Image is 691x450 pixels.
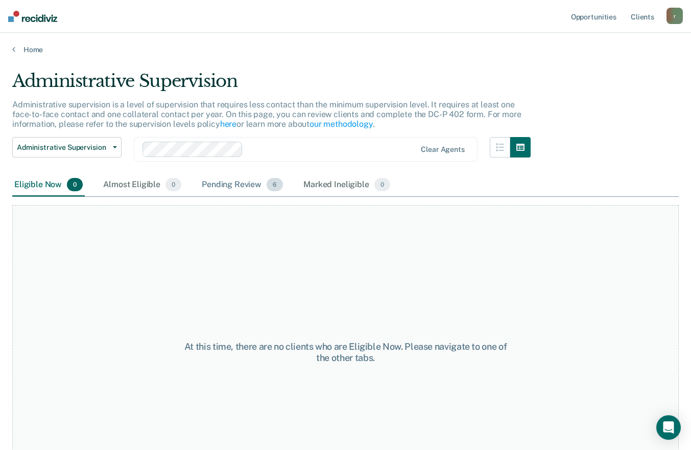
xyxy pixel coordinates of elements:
a: here [220,119,236,129]
div: Clear agents [421,145,464,154]
span: 0 [165,178,181,191]
div: At this time, there are no clients who are Eligible Now. Please navigate to one of the other tabs. [179,341,512,363]
div: Pending Review6 [200,174,285,196]
div: Administrative Supervision [12,71,531,100]
button: Administrative Supervision [12,137,122,157]
div: Marked Ineligible0 [301,174,392,196]
button: r [666,8,683,24]
p: Administrative supervision is a level of supervision that requires less contact than the minimum ... [12,100,521,129]
span: 6 [267,178,283,191]
a: our methodology [309,119,373,129]
div: Open Intercom Messenger [656,415,681,440]
span: 0 [374,178,390,191]
span: Administrative Supervision [17,143,109,152]
div: Almost Eligible0 [101,174,183,196]
span: 0 [67,178,83,191]
img: Recidiviz [8,11,57,22]
div: Eligible Now0 [12,174,85,196]
a: Home [12,45,679,54]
